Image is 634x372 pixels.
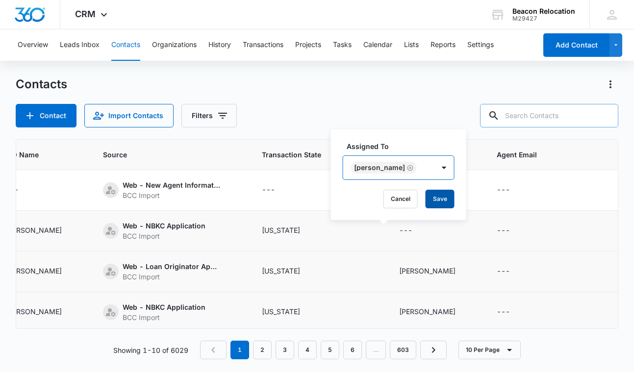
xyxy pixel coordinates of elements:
[497,225,510,237] div: ---
[262,149,376,160] span: Transaction State
[5,266,62,276] div: [PERSON_NAME]
[181,104,237,127] button: Filters
[431,29,456,61] button: Reports
[399,225,412,237] div: ---
[123,221,205,231] div: Web - NBKC Application
[333,29,352,61] button: Tasks
[60,29,100,61] button: Leads Inbox
[399,266,473,277] div: Assigned To - Jade Barnett - Select to Edit Field
[262,266,318,277] div: Transaction State - Arizona - Select to Edit Field
[426,190,455,208] button: Save
[113,345,188,355] p: Showing 1-10 of 6029
[321,341,339,359] a: Page 5
[262,225,318,237] div: Transaction State - Indiana - Select to Edit Field
[497,225,528,237] div: Agent Email - - Select to Edit Field
[420,341,447,359] a: Next Page
[276,341,294,359] a: Page 3
[404,29,419,61] button: Lists
[103,221,223,241] div: Source - [object Object] - Select to Edit Field
[497,306,528,318] div: Agent Email - - Select to Edit Field
[16,104,76,127] button: Add Contact
[298,341,317,359] a: Page 4
[390,341,416,359] a: Page 603
[152,29,197,61] button: Organizations
[262,306,300,317] div: [US_STATE]
[543,33,609,57] button: Add Contact
[262,266,300,276] div: [US_STATE]
[123,272,221,282] div: BCC Import
[363,29,392,61] button: Calendar
[262,225,300,235] div: [US_STATE]
[200,341,447,359] nav: Pagination
[497,184,528,196] div: Agent Email - - Select to Edit Field
[497,149,612,160] span: Agent Email
[123,312,205,322] div: BCC Import
[253,341,272,359] a: Page 2
[5,225,79,237] div: L/O Name - Jarrett Pfeiffer - Select to Edit Field
[295,29,321,61] button: Projects
[230,341,249,359] em: 1
[123,190,221,200] div: BCC Import
[497,266,510,277] div: ---
[343,341,362,359] a: Page 6
[497,184,510,196] div: ---
[512,7,575,15] div: account name
[5,184,36,196] div: L/O Name - - Select to Edit Field
[5,149,79,160] span: L/O Name
[497,306,510,318] div: ---
[103,261,238,282] div: Source - [object Object] - Select to Edit Field
[5,306,79,318] div: L/O Name - Brad Gaebler - Select to Edit Field
[347,141,458,151] label: Assigned To
[208,29,231,61] button: History
[103,149,224,160] span: Source
[16,77,67,92] h1: Contacts
[467,29,494,61] button: Settings
[5,306,62,317] div: [PERSON_NAME]
[399,306,456,317] div: [PERSON_NAME]
[84,104,174,127] button: Import Contacts
[103,180,238,200] div: Source - [object Object] - Select to Edit Field
[262,184,275,196] div: ---
[405,164,414,171] div: Remove Kevin Walker
[5,266,79,277] div: L/O Name - Matthew Janke - Select to Edit Field
[123,261,221,272] div: Web - Loan Originator Application
[123,231,205,241] div: BCC Import
[399,225,430,237] div: Assigned To - - Select to Edit Field
[75,9,96,19] span: CRM
[123,180,221,190] div: Web - New Agent Information
[262,306,318,318] div: Transaction State - New Mexico - Select to Edit Field
[103,302,223,322] div: Source - [object Object] - Select to Edit Field
[243,29,283,61] button: Transactions
[399,306,473,318] div: Assigned To - Jade Barnett - Select to Edit Field
[512,15,575,22] div: account id
[480,104,618,127] input: Search Contacts
[5,225,62,235] div: [PERSON_NAME]
[458,341,521,359] button: 10 Per Page
[354,164,405,171] div: [PERSON_NAME]
[497,266,528,277] div: Agent Email - - Select to Edit Field
[383,190,418,208] button: Cancel
[262,184,293,196] div: Transaction State - - Select to Edit Field
[18,29,48,61] button: Overview
[123,302,205,312] div: Web - NBKC Application
[399,266,456,276] div: [PERSON_NAME]
[111,29,140,61] button: Contacts
[603,76,618,92] button: Actions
